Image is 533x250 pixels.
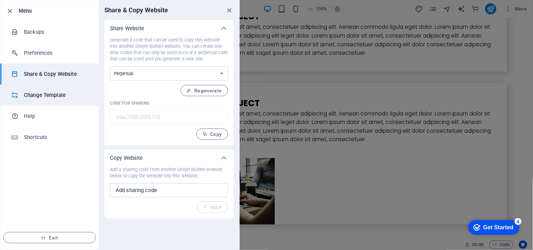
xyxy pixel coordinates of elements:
h6: Change Template [24,91,89,99]
p: Share Website [110,25,144,32]
h6: Backups [24,28,89,36]
h6: Help [24,112,89,120]
div: Copy Website [104,150,234,166]
h6: Menu [19,7,93,15]
div: Share Website [104,20,234,37]
a: Help [0,106,99,127]
p: Generate a code that can be used to copy this website into another Sitejet Builder website. You c... [110,37,228,62]
button: Regenerate [181,85,228,96]
span: Copy [202,131,222,137]
input: Add sharing code [110,183,228,197]
h6: Preferences [24,49,89,57]
p: Add a sharing code from another Sitejet Builder website below to copy the website into this website. [110,166,228,179]
h6: Share & Copy Website [104,6,168,14]
div: Get Started 4 items remaining, 20% complete [6,4,57,18]
span: Regenerate [187,88,222,93]
div: 4 [52,1,59,8]
button: close [225,6,234,14]
p: Copy Website [110,154,143,162]
h6: Shortcuts [24,133,89,142]
p: Code for sharing [110,100,228,106]
span: Exit [9,235,90,241]
div: Get Started [21,8,51,14]
button: Copy [196,129,228,140]
h6: Share & Copy Website [24,70,89,78]
button: Exit [3,232,96,243]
